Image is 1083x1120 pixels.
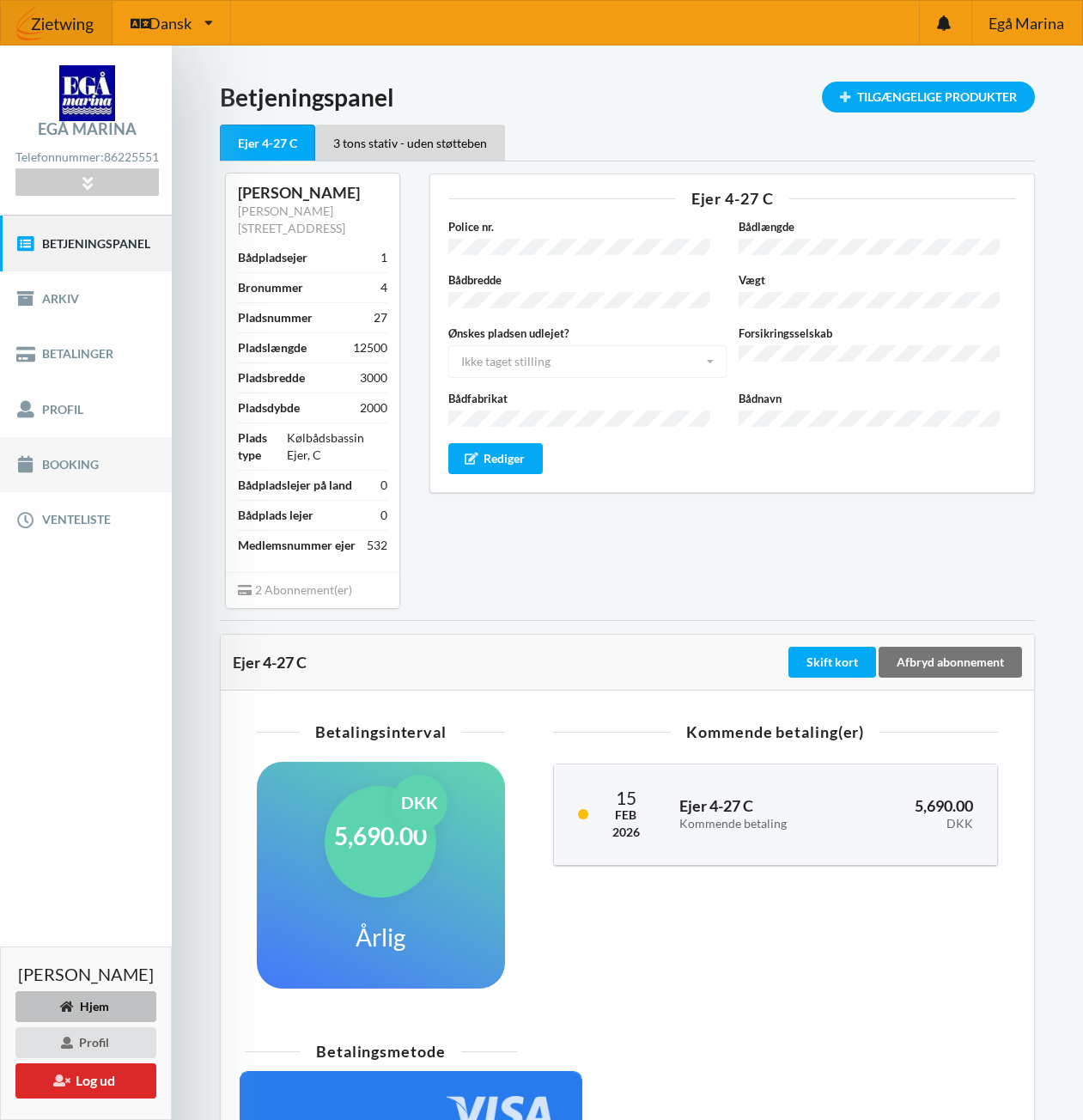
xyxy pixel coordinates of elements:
[245,1044,517,1059] div: Betalingsmetode
[679,817,839,831] div: Kommende betaling
[334,820,427,851] h1: 5,690.00
[448,218,726,235] label: Police nr.
[59,65,115,121] img: logo
[392,775,447,831] div: DKK
[220,82,1035,113] h1: Betjeningspanel
[238,249,307,266] div: Bådpladsejer
[238,204,345,235] a: [PERSON_NAME][STREET_ADDRESS]
[739,271,1016,289] label: Vægt
[38,121,137,137] div: Egå Marina
[989,15,1064,31] span: Egå Marina
[448,325,726,342] label: Ønskes pladsen udlejet?
[356,922,405,953] h1: Årlig
[380,507,387,524] div: 0
[238,279,303,296] div: Bronummer
[380,477,387,494] div: 0
[448,191,1016,206] div: Ejer 4-27 C
[238,309,313,326] div: Pladsnummer
[612,788,640,807] div: 15
[862,796,973,831] h3: 5,690.00
[15,991,156,1022] div: Hjem
[15,1063,156,1099] button: Log ud
[315,125,505,161] div: 3 tons stativ - uden støtteben
[739,218,1016,235] label: Bådlængde
[367,537,387,554] div: 532
[448,271,726,289] label: Bådbredde
[238,429,287,464] div: Plads type
[739,325,1016,342] label: Forsikringsselskab
[18,965,154,983] span: [PERSON_NAME]
[238,369,305,387] div: Pladsbredde
[448,443,543,474] div: Rediger
[257,724,505,740] div: Betalingsinterval
[104,149,159,164] strong: 86225551
[822,82,1035,113] div: Tilgængelige Produkter
[679,796,839,831] h3: Ejer 4-27 C
[612,824,640,841] div: 2026
[238,339,307,356] div: Pladslængde
[238,582,352,597] span: 2 Abonnement(er)
[739,390,1016,407] label: Bådnavn
[553,724,998,740] div: Kommende betaling(er)
[15,146,158,169] div: Telefonnummer:
[374,309,387,326] div: 27
[238,183,387,203] div: [PERSON_NAME]
[360,399,387,417] div: 2000
[380,249,387,266] div: 1
[238,537,356,554] div: Medlemsnummer ejer
[15,1027,156,1058] div: Profil
[220,125,315,161] div: Ejer 4-27 C
[612,807,640,824] div: Feb
[879,647,1022,678] div: Afbryd abonnement
[862,817,973,831] div: DKK
[360,369,387,387] div: 3000
[788,647,876,678] div: Skift kort
[238,399,300,417] div: Pladsdybde
[233,654,785,671] div: Ejer 4-27 C
[448,390,726,407] label: Bådfabrikat
[238,477,352,494] div: Bådpladslejer på land
[149,15,192,31] span: Dansk
[287,429,388,464] div: Kølbådsbassin Ejer, C
[238,507,313,524] div: Bådplads lejer
[353,339,387,356] div: 12500
[380,279,387,296] div: 4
